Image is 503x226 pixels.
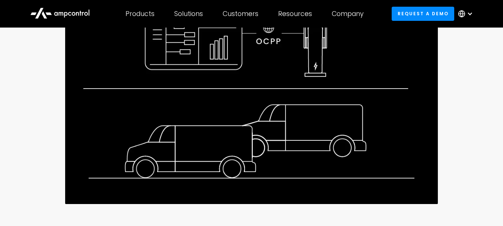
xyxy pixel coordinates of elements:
[332,10,364,18] div: Company
[278,10,312,18] div: Resources
[174,10,203,18] div: Solutions
[223,10,258,18] div: Customers
[392,7,454,20] a: Request a demo
[125,10,155,18] div: Products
